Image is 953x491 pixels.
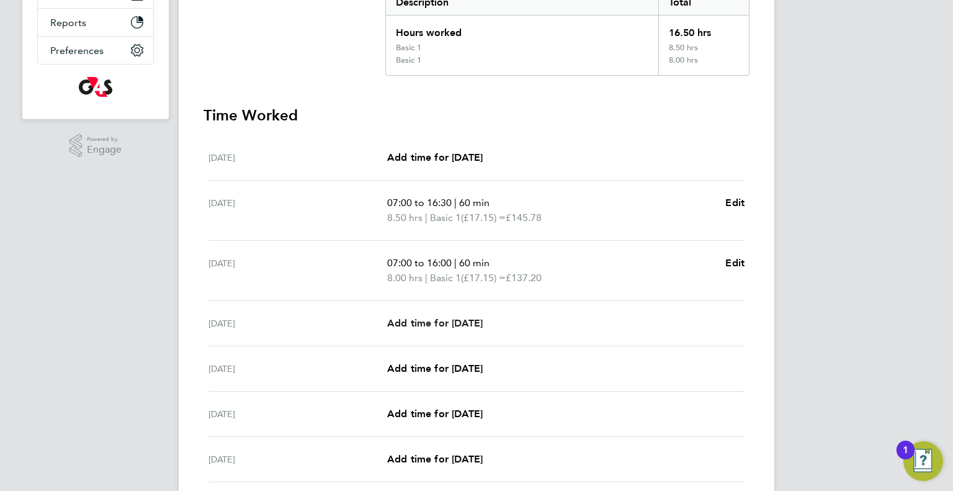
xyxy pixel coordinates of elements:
[387,317,483,329] span: Add time for [DATE]
[461,212,506,223] span: (£17.15) =
[387,150,483,165] a: Add time for [DATE]
[87,134,122,145] span: Powered by
[387,272,423,284] span: 8.00 hrs
[208,150,387,165] div: [DATE]
[38,37,153,64] button: Preferences
[725,257,745,269] span: Edit
[396,43,421,53] div: Basic 1
[208,361,387,376] div: [DATE]
[658,55,749,75] div: 8.00 hrs
[903,441,943,481] button: Open Resource Center, 1 new notification
[387,407,483,421] a: Add time for [DATE]
[386,16,658,43] div: Hours worked
[387,363,483,374] span: Add time for [DATE]
[387,212,423,223] span: 8.50 hrs
[658,16,749,43] div: 16.50 hrs
[208,407,387,421] div: [DATE]
[387,151,483,163] span: Add time for [DATE]
[506,212,542,223] span: £145.78
[658,43,749,55] div: 8.50 hrs
[430,210,461,225] span: Basic 1
[37,77,154,97] a: Go to home page
[387,408,483,420] span: Add time for [DATE]
[50,17,86,29] span: Reports
[725,196,745,210] a: Edit
[387,361,483,376] a: Add time for [DATE]
[425,272,427,284] span: |
[387,452,483,467] a: Add time for [DATE]
[208,196,387,225] div: [DATE]
[208,452,387,467] div: [DATE]
[204,106,749,125] h3: Time Worked
[387,316,483,331] a: Add time for [DATE]
[430,271,461,286] span: Basic 1
[387,197,452,209] span: 07:00 to 16:30
[69,134,122,158] a: Powered byEngage
[425,212,427,223] span: |
[454,197,457,209] span: |
[387,257,452,269] span: 07:00 to 16:00
[725,256,745,271] a: Edit
[38,9,153,36] button: Reports
[459,257,490,269] span: 60 min
[208,316,387,331] div: [DATE]
[208,256,387,286] div: [DATE]
[396,55,421,65] div: Basic 1
[903,450,908,466] div: 1
[87,145,122,155] span: Engage
[454,257,457,269] span: |
[459,197,490,209] span: 60 min
[461,272,506,284] span: (£17.15) =
[387,453,483,465] span: Add time for [DATE]
[506,272,542,284] span: £137.20
[50,45,104,56] span: Preferences
[725,197,745,209] span: Edit
[79,77,112,97] img: g4s-logo-retina.png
